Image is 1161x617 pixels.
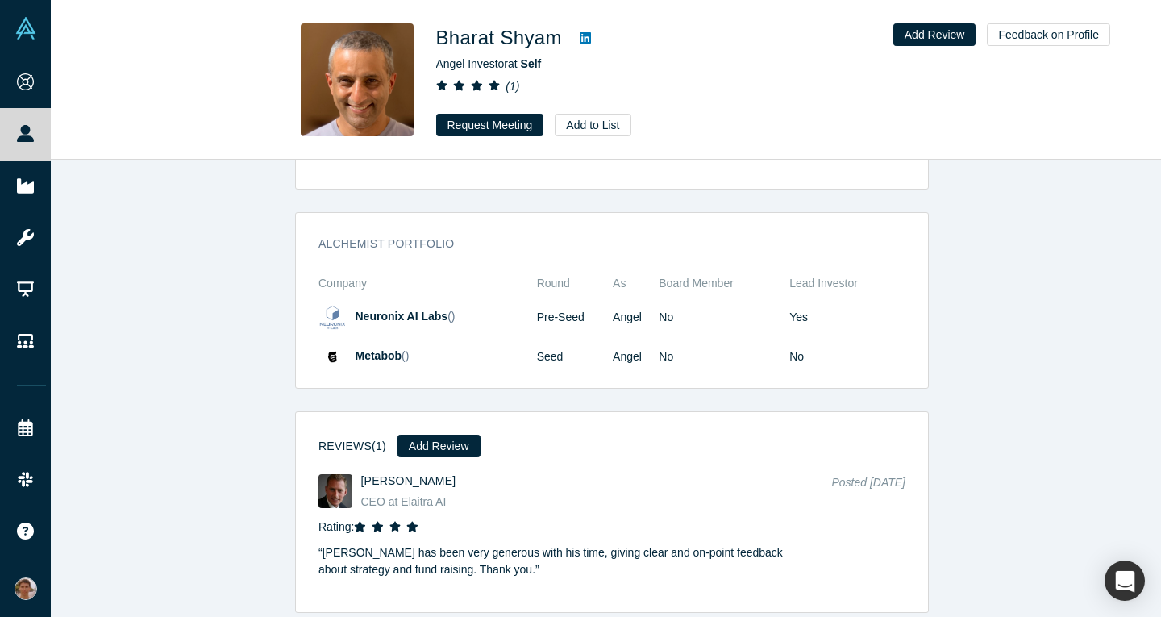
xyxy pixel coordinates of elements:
a: Neuronix AI Labs [356,310,448,323]
td: Pre-Seed [537,298,613,337]
i: ( 1 ) [506,80,519,93]
span: Angel Investor at [436,57,542,70]
h3: Reviews (1) [318,438,386,455]
img: Bharat Shyam's Profile Image [301,23,414,136]
a: [PERSON_NAME] [361,474,456,487]
td: Angel [613,337,659,377]
td: Seed [537,337,613,377]
td: No [778,337,905,377]
button: Add Review [893,23,976,46]
a: Metabob [356,349,402,362]
td: No [659,337,778,377]
span: ( ) [447,310,455,323]
img: Neuronix AI Labs [318,303,347,331]
th: Board Member [659,269,778,298]
button: Add Review [397,435,481,457]
th: Company [318,269,537,298]
h1: Bharat Shyam [436,23,562,52]
button: Add to List [555,114,630,136]
div: CEO at Elaitra AI [361,494,813,511]
img: Mikhail Baklanov's Account [15,577,37,600]
img: Metabob [318,343,347,371]
th: As [613,269,659,298]
button: Feedback on Profile [987,23,1110,46]
img: Stephen Morrell [318,474,352,508]
h3: Alchemist Portfolio [318,236,883,252]
td: Yes [778,298,905,337]
th: Lead Investor [778,269,905,298]
span: ( ) [402,349,409,362]
a: Self [521,57,542,70]
th: Round [537,269,613,298]
td: No [659,298,778,337]
span: Rating: [318,520,354,533]
p: “ [PERSON_NAME] has been very generous with his time, giving clear and on-point feedback about st... [318,536,804,578]
button: Request Meeting [436,114,544,136]
div: Posted [DATE] [831,474,905,511]
dt: Lead or Follow [318,144,443,177]
td: Angel [613,298,659,337]
img: Alchemist Vault Logo [15,17,37,40]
